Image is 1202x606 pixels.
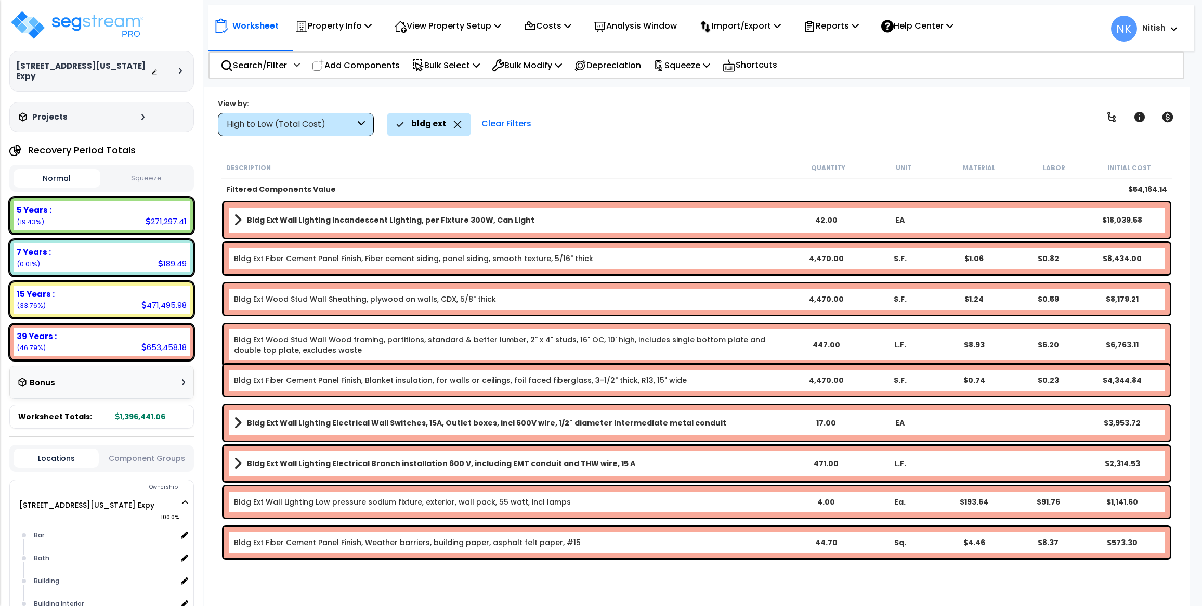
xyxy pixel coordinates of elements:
p: Import/Export [699,19,781,33]
p: Reports [803,19,859,33]
div: $2,314.53 [1085,458,1159,469]
p: bldg ext [411,117,446,131]
div: $8,179.21 [1085,294,1159,304]
small: Description [226,164,271,172]
div: $8,434.00 [1085,253,1159,264]
div: $0.59 [1011,294,1085,304]
img: logo_pro_r.png [9,9,145,41]
h3: Bonus [30,379,55,388]
p: Squeeze [653,58,710,72]
div: $18,039.58 [1085,215,1159,225]
div: Clear Filters [476,113,537,136]
p: Search/Filter [220,58,287,72]
div: $4.46 [937,537,1011,548]
span: 100.0% [161,511,188,524]
div: $3,953.72 [1085,418,1159,428]
div: Add Components [306,53,406,78]
a: Individual Item [234,375,687,385]
h4: Recovery Period Totals [28,145,136,156]
div: Bar [31,529,177,541]
div: 4,470.00 [789,294,863,304]
div: View by: [218,98,374,109]
div: $1.06 [937,253,1011,264]
p: Property Info [295,19,372,33]
div: 4,470.00 [789,253,863,264]
p: View Property Setup [394,19,501,33]
button: Component Groups [104,453,189,464]
button: Locations [14,449,99,468]
div: 42.00 [789,215,863,225]
div: Building [31,575,177,587]
b: 5 Years : [17,204,51,215]
a: Individual Item [234,294,496,304]
div: EA [863,418,937,428]
div: 17.00 [789,418,863,428]
div: $193.64 [937,497,1011,507]
p: Add Components [312,58,400,72]
p: Help Center [881,19,953,33]
div: Ownership [31,481,193,494]
a: Assembly Title [234,416,789,430]
div: 471,495.98 [141,300,187,311]
a: Individual Item [234,253,593,264]
a: Individual Item [234,334,789,355]
div: 4.00 [789,497,863,507]
div: $6.20 [1011,340,1085,350]
div: 4,470.00 [789,375,863,385]
a: Individual Item [234,497,571,507]
div: L.F. [863,458,937,469]
div: $91.76 [1011,497,1085,507]
small: Material [963,164,995,172]
small: 33.764116045112566% [17,301,46,310]
a: [STREET_ADDRESS][US_STATE] Expy 100.0% [19,500,154,510]
b: Bldg Ext Wall Lighting Incandescent Lighting, per Fixture 300W, Can Light [247,215,534,225]
div: 471.00 [789,458,863,469]
div: $0.23 [1011,375,1085,385]
div: Shortcuts [716,53,783,78]
div: $1.24 [937,294,1011,304]
div: $4,344.84 [1085,375,1159,385]
div: 189.49 [158,258,187,269]
b: Bldg Ext Wall Lighting Electrical Wall Switches, 15A, Outlet boxes, incl 600V wire, 1/2" diameter... [247,418,726,428]
b: 15 Years : [17,289,55,300]
small: 0.013569495013273241% [17,260,40,268]
p: Analysis Window [594,19,677,33]
div: $0.74 [937,375,1011,385]
div: $6,763.11 [1085,340,1159,350]
b: 1,396,441.06 [115,411,165,422]
b: Filtered Components Value [226,184,336,195]
p: Shortcuts [722,58,777,73]
small: Initial Cost [1107,164,1151,172]
div: Bath [31,552,177,564]
small: Quantity [811,164,845,172]
div: S.F. [863,294,937,304]
small: 46.794540687596225% [17,343,46,352]
button: Squeeze [103,170,190,188]
a: Assembly Title [234,213,789,227]
p: Costs [524,19,571,33]
p: Bulk Modify [492,58,562,72]
div: High to Low (Total Cost) [227,119,355,131]
p: Worksheet [232,19,279,33]
div: Depreciation [568,53,647,78]
small: Unit [896,164,911,172]
b: Bldg Ext Wall Lighting Electrical Branch installation 600 V, including EMT conduit and THW wire, ... [247,458,635,469]
span: NK [1111,16,1137,42]
div: S.F. [863,253,937,264]
div: 447.00 [789,340,863,350]
b: $54,164.14 [1128,184,1167,195]
div: Sq. [863,537,937,548]
a: Assembly Title [234,456,789,471]
b: 39 Years : [17,331,57,342]
span: Worksheet Totals: [18,411,92,422]
b: 7 Years : [17,247,51,257]
h3: Projects [32,112,68,122]
p: Bulk Select [412,58,480,72]
div: $1,141.60 [1085,497,1159,507]
div: 653,458.18 [141,342,187,353]
div: $0.82 [1011,253,1085,264]
div: S.F. [863,375,937,385]
div: 44.70 [789,537,863,548]
div: Ea. [863,497,937,507]
b: Nitish [1142,22,1166,33]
